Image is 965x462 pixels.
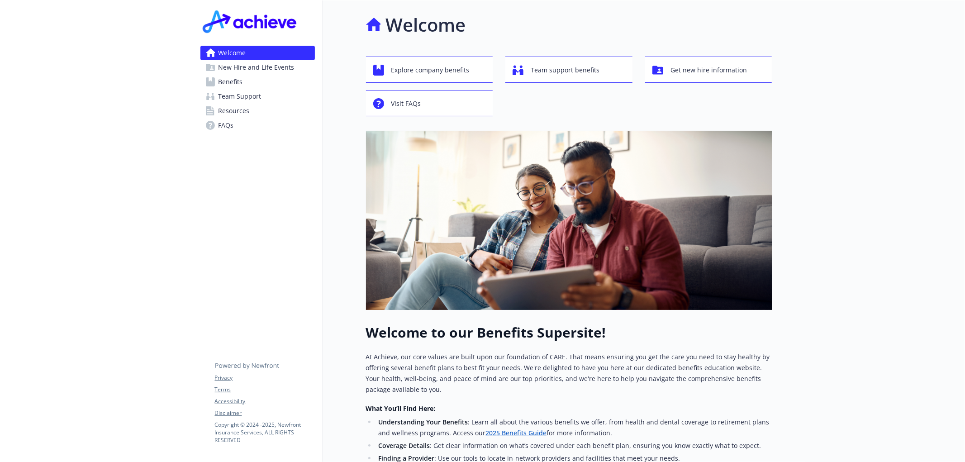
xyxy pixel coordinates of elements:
a: Welcome [200,46,315,60]
span: FAQs [219,118,234,133]
a: Disclaimer [215,409,314,417]
a: Resources [200,104,315,118]
a: Accessibility [215,397,314,405]
span: Team Support [219,89,261,104]
li: : Get clear information on what’s covered under each benefit plan, ensuring you know exactly what... [376,440,772,451]
span: Welcome [219,46,246,60]
a: Privacy [215,374,314,382]
strong: Coverage Details [378,441,430,450]
span: Visit FAQs [391,95,421,112]
h1: Welcome [386,11,466,38]
img: overview page banner [366,131,772,310]
button: Team support benefits [505,57,632,83]
span: Get new hire information [670,62,747,79]
a: Terms [215,386,314,394]
li: : Learn all about the various benefits we offer, from health and dental coverage to retirement pl... [376,417,772,438]
span: Resources [219,104,250,118]
span: Benefits [219,75,243,89]
p: Copyright © 2024 - 2025 , Newfront Insurance Services, ALL RIGHTS RESERVED [215,421,314,444]
span: Explore company benefits [391,62,470,79]
span: New Hire and Life Events [219,60,295,75]
button: Explore company benefits [366,57,493,83]
a: FAQs [200,118,315,133]
span: Team support benefits [531,62,599,79]
strong: What You’ll Find Here: [366,404,436,413]
strong: Understanding Your Benefits [378,418,468,426]
h1: Welcome to our Benefits Supersite! [366,324,772,341]
button: Get new hire information [645,57,772,83]
a: Team Support [200,89,315,104]
button: Visit FAQs [366,90,493,116]
a: Benefits [200,75,315,89]
p: At Achieve, our core values are built upon our foundation of CARE. That means ensuring you get th... [366,352,772,395]
a: New Hire and Life Events [200,60,315,75]
a: 2025 Benefits Guide [485,429,547,437]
